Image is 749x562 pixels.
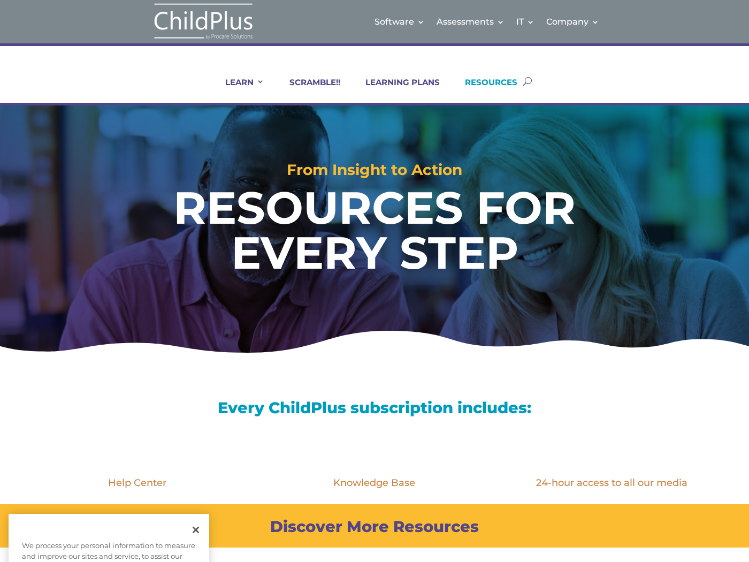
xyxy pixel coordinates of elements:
p: 24-hour access to all our media [511,477,712,490]
h3: Every ChildPlus subscription includes: [37,400,712,421]
a: Knowledge Base [333,477,415,489]
button: Close [184,518,208,542]
a: Help Center [108,477,166,489]
a: LEARN [212,77,264,103]
a: LEARNING PLANS [352,77,440,103]
h3: Discover More Resources [37,519,712,540]
a: RESOURCES [452,77,517,103]
a: SCRAMBLE!! [276,77,340,103]
h2: From Insight to Action [37,162,712,183]
h1: RESOURCES FOR EVERY STEP [105,185,644,280]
